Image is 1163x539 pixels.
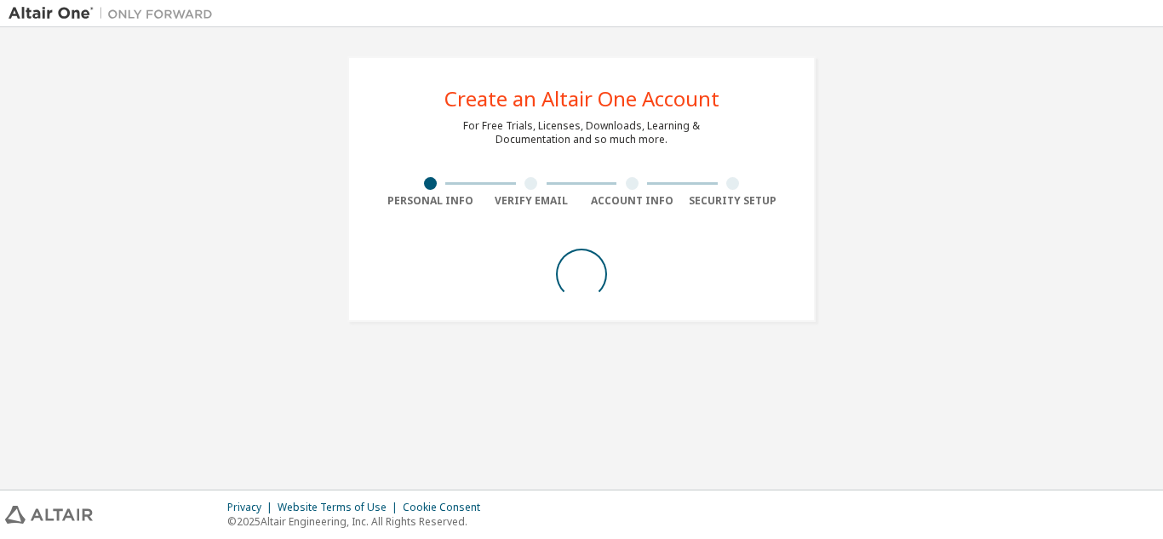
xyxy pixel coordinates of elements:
[683,194,784,208] div: Security Setup
[278,501,403,514] div: Website Terms of Use
[581,194,683,208] div: Account Info
[403,501,490,514] div: Cookie Consent
[444,89,719,109] div: Create an Altair One Account
[227,514,490,529] p: © 2025 Altair Engineering, Inc. All Rights Reserved.
[463,119,700,146] div: For Free Trials, Licenses, Downloads, Learning & Documentation and so much more.
[5,506,93,524] img: altair_logo.svg
[227,501,278,514] div: Privacy
[9,5,221,22] img: Altair One
[481,194,582,208] div: Verify Email
[380,194,481,208] div: Personal Info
